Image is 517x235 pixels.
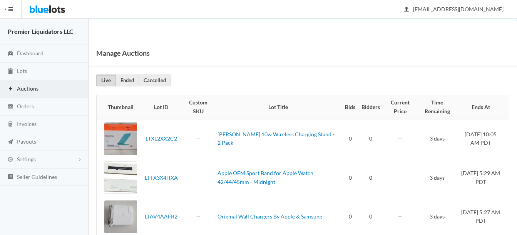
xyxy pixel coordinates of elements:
ion-icon: clipboard [7,68,14,75]
ion-icon: paper plane [7,139,14,146]
a: Live [96,74,116,86]
a: Apple OEM Sport Band for Apple Watch 42/44/45mm - Midnight [218,170,313,185]
span: Dashboard [17,50,44,56]
span: Orders [17,103,34,109]
th: Time Remaining [417,95,457,119]
span: Seller Guidelines [17,174,57,180]
span: Settings [17,156,36,162]
td: 0 [358,158,383,197]
td: 0 [358,119,383,158]
span: Auctions [17,85,38,92]
a: Cancelled [139,74,171,86]
th: Custom SKU [182,95,214,119]
ion-icon: cash [7,103,14,111]
a: -- [196,135,200,142]
a: -- [196,174,200,181]
ion-icon: speedometer [7,50,14,58]
td: 0 [342,158,358,197]
th: Current Price [383,95,417,119]
span: Lots [17,68,27,74]
td: 3 days [417,158,457,197]
ion-icon: flash [7,86,14,93]
ion-icon: cog [7,156,14,164]
ion-icon: calculator [7,121,14,128]
span: [EMAIL_ADDRESS][DOMAIN_NAME] [405,6,504,12]
a: LTXL2XX2C2 [146,135,177,142]
th: Lot Title [214,95,342,119]
ion-icon: person [403,6,410,13]
th: Bidders [358,95,383,119]
ion-icon: list box [7,174,14,181]
th: Bids [342,95,358,119]
a: LTAV4AAFR2 [145,213,177,220]
a: LTTX3X4HXA [145,174,178,181]
a: [PERSON_NAME] 10w Wireless Charging Stand - 2 Pack [218,131,335,146]
td: -- [383,158,417,197]
td: -- [383,119,417,158]
td: [DATE] 10:05 AM PDT [457,119,509,158]
a: -- [196,213,200,220]
a: Ended [115,74,139,86]
th: Ends At [457,95,509,119]
th: Lot ID [140,95,182,119]
a: Original Wall Chargers By Apple & Samsung [218,213,322,220]
td: 3 days [417,119,457,158]
th: Thumbnail [97,95,140,119]
strong: Premier Liquidators LLC [8,28,74,35]
td: [DATE] 5:29 AM PDT [457,158,509,197]
h1: Manage Auctions [96,47,150,59]
span: Payouts [17,138,36,145]
td: 0 [342,119,358,158]
span: Invoices [17,121,37,127]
